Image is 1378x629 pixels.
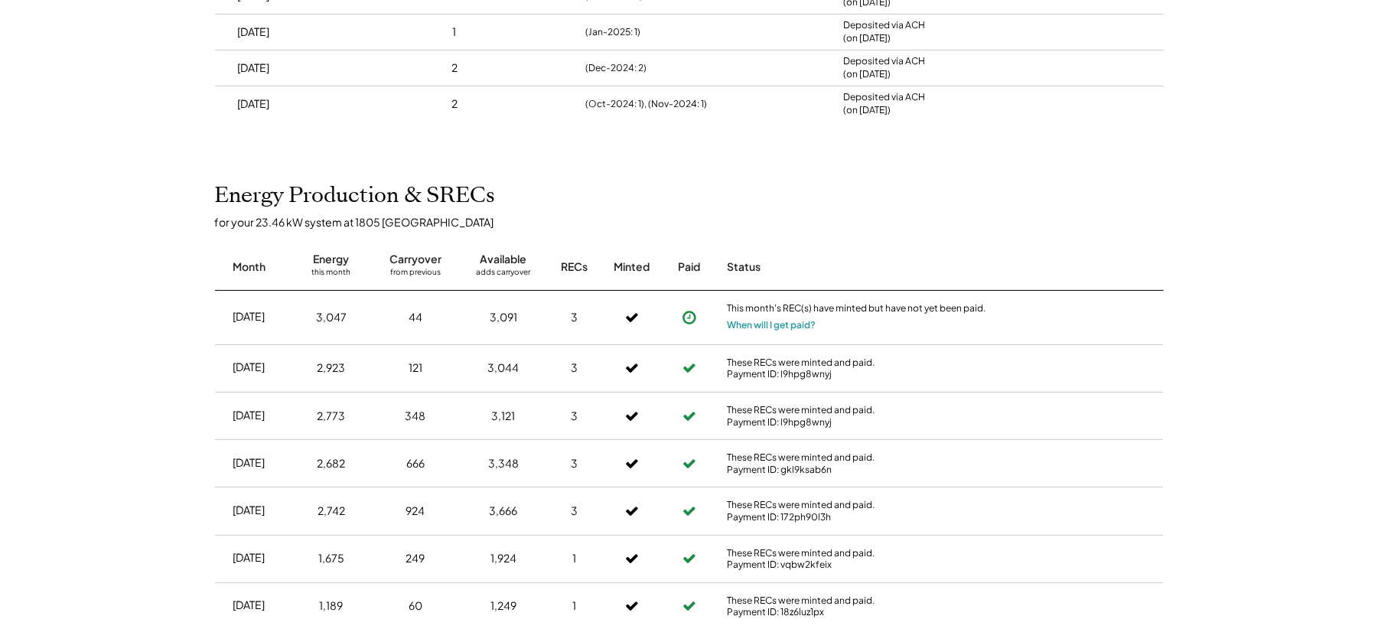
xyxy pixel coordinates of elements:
[728,595,988,618] div: These RECs were minted and paid. Payment ID: 18z6luz1px
[728,259,988,275] div: Status
[40,40,168,52] div: Domain: [DOMAIN_NAME]
[169,90,258,100] div: Keywords by Traffic
[215,183,496,209] h2: Energy Production & SRECs
[233,455,266,471] div: [DATE]
[316,310,347,325] div: 3,047
[314,252,350,267] div: Energy
[844,55,926,81] div: Deposited via ACH (on [DATE])
[451,96,458,112] div: 2
[318,456,346,471] div: 2,682
[678,306,701,329] button: Payment approved, but not yet initiated.
[572,551,576,566] div: 1
[571,456,578,471] div: 3
[490,551,516,566] div: 1,924
[614,259,650,275] div: Minted
[318,551,344,566] div: 1,675
[586,25,641,39] div: (Jan-2025: 1)
[24,40,37,52] img: website_grey.svg
[233,550,266,565] div: [DATE]
[409,310,422,325] div: 44
[152,89,165,101] img: tab_keywords_by_traffic_grey.svg
[318,409,346,424] div: 2,773
[477,267,531,282] div: adds carryover
[571,360,578,376] div: 3
[406,409,426,424] div: 348
[571,409,578,424] div: 3
[312,267,351,282] div: this month
[406,504,425,519] div: 924
[24,24,37,37] img: logo_orange.svg
[320,598,344,614] div: 1,189
[571,310,578,325] div: 3
[728,302,988,318] div: This month's REC(s) have minted but have not yet been paid.
[728,547,988,571] div: These RECs were minted and paid. Payment ID: vqbw2kfeix
[572,598,576,614] div: 1
[488,456,519,471] div: 3,348
[58,90,137,100] div: Domain Overview
[409,598,422,614] div: 60
[728,499,988,523] div: These RECs were minted and paid. Payment ID: 172ph90l3h
[728,451,988,475] div: These RECs were minted and paid. Payment ID: gkl9ksab6n
[586,61,647,75] div: (Dec-2024: 2)
[233,503,266,518] div: [DATE]
[451,60,458,76] div: 2
[406,456,425,471] div: 666
[233,360,266,375] div: [DATE]
[844,19,926,45] div: Deposited via ACH (on [DATE])
[409,360,422,376] div: 121
[41,89,54,101] img: tab_domain_overview_orange.svg
[233,309,266,324] div: [DATE]
[233,408,266,423] div: [DATE]
[406,551,425,566] div: 249
[233,598,266,613] div: [DATE]
[389,252,441,267] div: Carryover
[481,252,527,267] div: Available
[586,97,708,111] div: (Oct-2024: 1), (Nov-2024: 1)
[390,267,441,282] div: from previous
[318,504,345,519] div: 2,742
[43,24,75,37] div: v 4.0.25
[233,259,266,275] div: Month
[728,318,816,333] button: When will I get paid?
[318,360,346,376] div: 2,923
[844,91,926,117] div: Deposited via ACH (on [DATE])
[237,24,269,40] div: [DATE]
[215,215,1179,229] div: for your 23.46 kW system at 1805 [GEOGRAPHIC_DATA]
[237,60,269,76] div: [DATE]
[561,259,588,275] div: RECs
[728,404,988,428] div: These RECs were minted and paid. Payment ID: l9hpg8wnyj
[490,504,518,519] div: 3,666
[571,504,578,519] div: 3
[488,360,520,376] div: 3,044
[490,598,516,614] div: 1,249
[237,96,269,112] div: [DATE]
[490,310,517,325] div: 3,091
[453,24,457,40] div: 1
[678,259,700,275] div: Paid
[728,357,988,380] div: These RECs were minted and paid. Payment ID: l9hpg8wnyj
[492,409,516,424] div: 3,121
